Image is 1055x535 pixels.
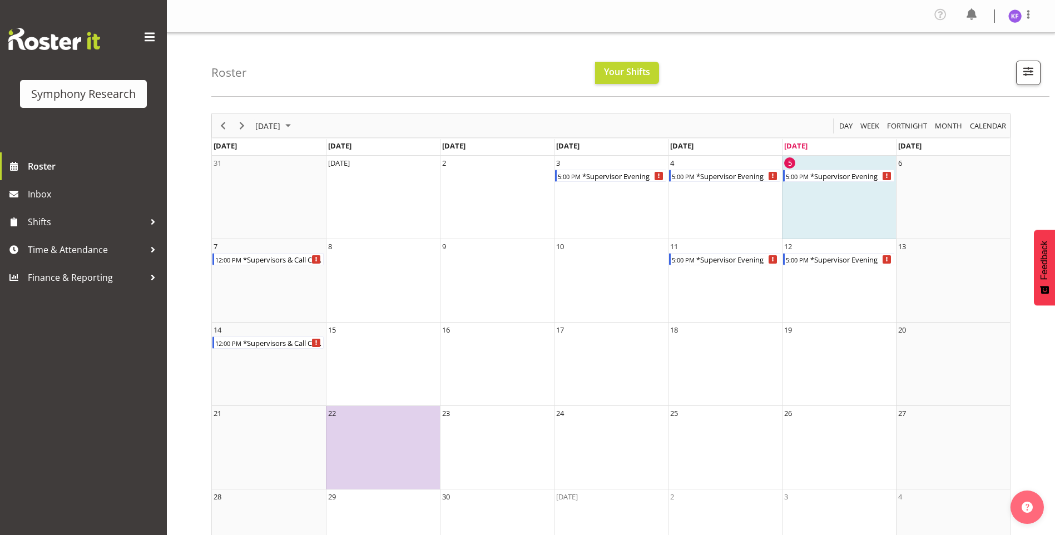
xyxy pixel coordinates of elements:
[28,186,161,202] span: Inbox
[442,141,465,151] span: [DATE]
[326,156,440,239] td: Monday, September 1, 2025
[671,170,695,181] div: 5:00 PM
[838,119,854,133] span: Day
[214,254,242,265] div: 12:00 PM
[784,324,792,335] div: 19
[242,337,323,348] div: *Supervisors & Call Centre Weekend
[784,157,795,169] div: 5
[782,406,896,489] td: Friday, September 26, 2025
[556,141,579,151] span: [DATE]
[968,119,1008,133] button: Month
[670,491,674,502] div: 2
[328,491,336,502] div: 29
[212,323,326,406] td: Sunday, September 14, 2025
[328,141,351,151] span: [DATE]
[214,241,217,252] div: 7
[442,157,446,169] div: 2
[898,408,906,419] div: 27
[254,119,281,133] span: [DATE]
[440,406,554,489] td: Tuesday, September 23, 2025
[556,324,564,335] div: 17
[328,241,332,252] div: 8
[969,119,1007,133] span: calendar
[28,241,145,258] span: Time & Attendance
[896,239,1010,323] td: Saturday, September 13, 2025
[782,156,896,239] td: Friday, September 5, 2025
[784,241,792,252] div: 12
[898,241,906,252] div: 13
[235,119,250,133] button: Next
[212,336,324,349] div: *Supervisors & Call Centre Weekend Begin From Sunday, September 14, 2025 at 12:00:00 PM GMT+12:00...
[214,491,221,502] div: 28
[554,323,668,406] td: Wednesday, September 17, 2025
[898,157,902,169] div: 6
[809,170,894,181] div: *Supervisor Evening
[214,324,221,335] div: 14
[242,254,323,265] div: *Supervisors & Call Centre Weekend
[554,406,668,489] td: Wednesday, September 24, 2025
[214,337,242,348] div: 12:00 PM
[809,254,894,265] div: *Supervisor Evening
[554,239,668,323] td: Wednesday, September 10, 2025
[898,491,902,502] div: 4
[898,141,922,151] span: [DATE]
[670,241,678,252] div: 11
[440,323,554,406] td: Tuesday, September 16, 2025
[896,156,1010,239] td: Saturday, September 6, 2025
[555,170,666,182] div: *Supervisor Evening Begin From Wednesday, September 3, 2025 at 5:00:00 PM GMT+12:00 Ends At Wedne...
[212,253,324,265] div: *Supervisors & Call Centre Weekend Begin From Sunday, September 7, 2025 at 12:00:00 PM GMT+12:00 ...
[31,86,136,102] div: Symphony Research
[212,239,326,323] td: Sunday, September 7, 2025
[28,158,161,175] span: Roster
[326,406,440,489] td: Monday, September 22, 2025
[28,269,145,286] span: Finance & Reporting
[595,62,659,84] button: Your Shifts
[859,119,880,133] span: Week
[896,406,1010,489] td: Saturday, September 27, 2025
[214,408,221,419] div: 21
[556,408,564,419] div: 24
[695,254,780,265] div: *Supervisor Evening
[440,156,554,239] td: Tuesday, September 2, 2025
[933,119,964,133] button: Timeline Month
[232,114,251,137] div: Next
[785,170,809,181] div: 5:00 PM
[670,141,694,151] span: [DATE]
[442,241,446,252] div: 9
[442,324,450,335] div: 16
[28,214,145,230] span: Shifts
[782,239,896,323] td: Friday, September 12, 2025
[695,170,780,181] div: *Supervisor Evening
[785,254,809,265] div: 5:00 PM
[784,408,792,419] div: 26
[670,408,678,419] div: 25
[556,241,564,252] div: 10
[214,141,237,151] span: [DATE]
[1034,230,1055,305] button: Feedback - Show survey
[214,114,232,137] div: Previous
[859,119,881,133] button: Timeline Week
[554,156,668,239] td: Wednesday, September 3, 2025
[216,119,231,133] button: Previous
[670,157,674,169] div: 4
[212,406,326,489] td: Sunday, September 21, 2025
[896,323,1010,406] td: Saturday, September 20, 2025
[1039,241,1049,280] span: Feedback
[1008,9,1022,23] img: karrierae-frydenlund1891.jpg
[556,491,578,502] div: [DATE]
[783,170,894,182] div: *Supervisor Evening Begin From Friday, September 5, 2025 at 5:00:00 PM GMT+12:00 Ends At Friday, ...
[556,157,560,169] div: 3
[934,119,963,133] span: Month
[671,254,695,265] div: 5:00 PM
[838,119,855,133] button: Timeline Day
[670,324,678,335] div: 18
[668,239,782,323] td: Thursday, September 11, 2025
[557,170,581,181] div: 5:00 PM
[326,239,440,323] td: Monday, September 8, 2025
[604,66,650,78] span: Your Shifts
[783,253,894,265] div: *Supervisor Evening Begin From Friday, September 12, 2025 at 5:00:00 PM GMT+12:00 Ends At Friday,...
[326,323,440,406] td: Monday, September 15, 2025
[214,157,221,169] div: 31
[328,324,336,335] div: 15
[1022,502,1033,513] img: help-xxl-2.png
